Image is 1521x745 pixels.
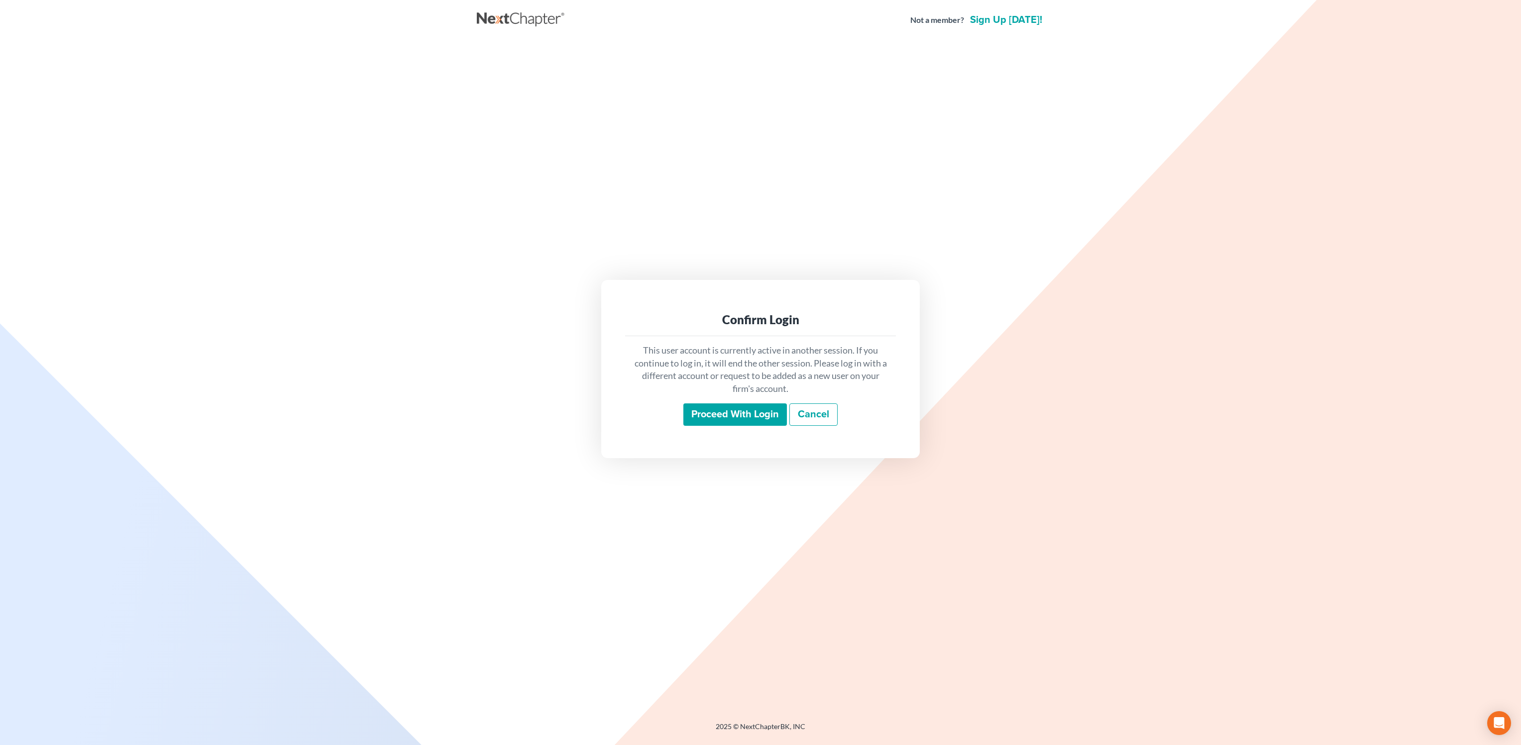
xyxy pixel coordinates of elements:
[1487,711,1511,735] div: Open Intercom Messenger
[968,15,1044,25] a: Sign up [DATE]!
[910,14,964,26] strong: Not a member?
[683,403,787,426] input: Proceed with login
[633,344,888,395] p: This user account is currently active in another session. If you continue to log in, it will end ...
[633,312,888,328] div: Confirm Login
[789,403,838,426] a: Cancel
[477,722,1044,740] div: 2025 © NextChapterBK, INC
